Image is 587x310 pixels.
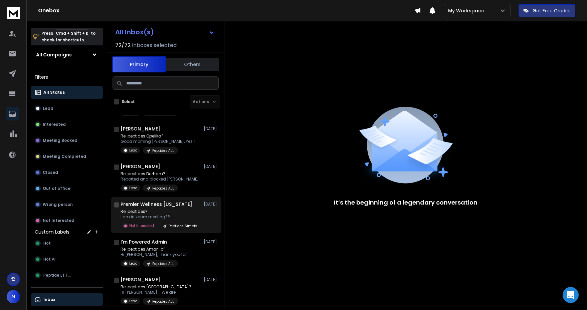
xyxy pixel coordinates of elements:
h1: All Campaigns [36,51,72,58]
p: Out of office [43,186,70,191]
img: logo [7,7,20,19]
p: Re: peptides Opelika? [121,133,195,139]
label: Select [122,99,135,104]
span: Cmd + Shift + k [55,29,89,37]
p: Not Interested [43,218,74,223]
p: Meeting Booked [43,138,77,143]
h3: Filters [31,72,103,82]
p: Hi [PERSON_NAME], Thank you for [121,252,187,257]
button: Wrong person [31,198,103,211]
h1: [PERSON_NAME] [121,125,160,132]
div: Open Intercom Messenger [563,287,579,303]
button: Lead [31,102,103,115]
p: Peptides Simple - Fiverr Weight Loss [169,224,201,229]
h1: Premier Wellness [US_STATE] [121,201,192,208]
button: Primary [112,56,166,72]
p: Lead [129,261,138,266]
h1: Onebox [38,7,414,15]
p: Meeting Completed [43,154,86,159]
p: Wrong person [43,202,73,207]
h1: [PERSON_NAME] [121,276,160,283]
p: Reported and blocked [PERSON_NAME] ([PERSON_NAME]) [121,177,201,182]
p: Peptides ALL [152,299,174,304]
p: Re: peptides Amarillo? [121,247,187,252]
p: Peptides ALL [152,148,174,153]
img: logo_orange.svg [11,11,16,16]
p: Get Free Credits [533,7,571,14]
p: All Status [43,90,65,95]
img: website_grey.svg [11,17,16,23]
button: Out of office [31,182,103,195]
p: Peptides ALL [152,186,174,191]
span: Peptide LT FUP [43,273,72,278]
div: Domain: [URL] [17,17,47,23]
p: I am in zoom meeting?? [121,214,201,220]
button: Hot [31,237,103,250]
p: [DATE] [204,277,219,282]
button: Interested [31,118,103,131]
p: [DATE] [204,202,219,207]
span: 72 / 72 [115,41,131,49]
button: Get Free Credits [519,4,575,17]
h3: Custom Labels [35,229,69,235]
h1: [PERSON_NAME] [121,163,160,170]
p: Hi [PERSON_NAME] - We are [121,290,191,295]
p: Inbox [43,297,55,302]
p: Lead [129,299,138,304]
button: Hot AI [31,253,103,266]
p: My Workspace [448,7,487,14]
button: Meeting Completed [31,150,103,163]
p: [DATE] [204,126,219,131]
button: All Inbox(s) [110,25,220,39]
p: Press to check for shortcuts. [41,30,95,43]
p: Lead [43,106,53,111]
p: Lead [129,148,138,153]
div: v 4.0.24 [19,11,33,16]
p: Good morning [PERSON_NAME], Yes, I [121,139,195,144]
p: [DATE] [204,239,219,245]
button: N [7,290,20,303]
div: Keywords by Traffic [74,39,113,44]
button: All Campaigns [31,48,103,61]
h3: Inboxes selected [132,41,177,49]
div: Domain Overview [25,39,60,44]
button: Closed [31,166,103,179]
p: Closed [43,170,58,175]
p: Re: peptides [GEOGRAPHIC_DATA]? [121,284,191,290]
p: Interested [43,122,66,127]
img: tab_keywords_by_traffic_grey.svg [66,39,72,44]
p: Re: peptides Durham? [121,171,201,177]
p: Peptides ALL [152,261,174,266]
button: All Status [31,86,103,99]
button: Not Interested [31,214,103,227]
span: Hot AI [43,257,55,262]
span: Hot [43,241,51,246]
button: Others [166,57,219,72]
p: Lead [129,186,138,191]
p: [DATE] [204,164,219,169]
h1: All Inbox(s) [115,29,154,35]
h1: I'm Powered Admin [121,239,167,245]
p: Not Interested [129,223,154,228]
button: Inbox [31,293,103,306]
p: Re: peptides? [121,209,201,214]
img: tab_domain_overview_orange.svg [18,39,23,44]
p: It’s the beginning of a legendary conversation [334,198,477,207]
button: Peptide LT FUP [31,269,103,282]
button: Meeting Booked [31,134,103,147]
